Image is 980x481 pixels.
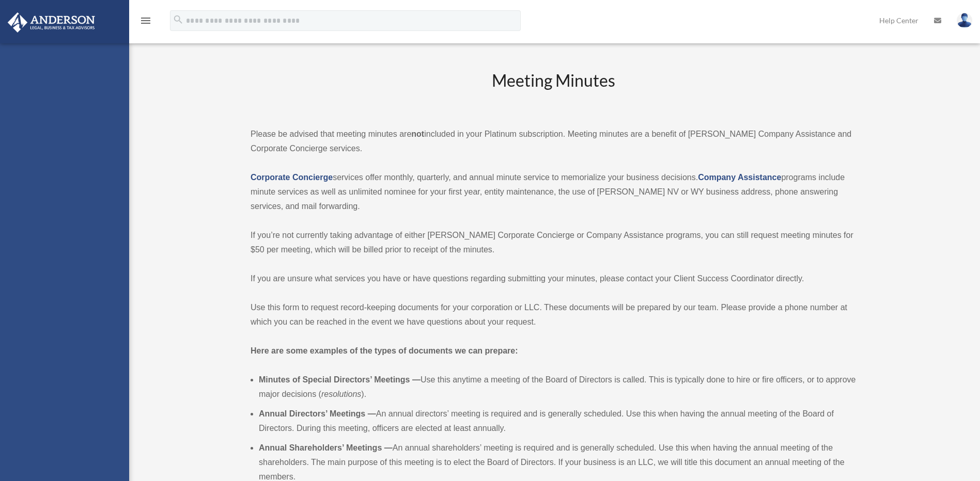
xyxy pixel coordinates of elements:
[259,409,376,418] b: Annual Directors’ Meetings —
[251,346,518,355] strong: Here are some examples of the types of documents we can prepare:
[139,14,152,27] i: menu
[251,170,856,214] p: services offer monthly, quarterly, and annual minute service to memorialize your business decisio...
[251,271,856,286] p: If you are unsure what services you have or have questions regarding submitting your minutes, ple...
[698,173,781,182] a: Company Assistance
[5,12,98,33] img: Anderson Advisors Platinum Portal
[251,300,856,329] p: Use this form to request record-keeping documents for your corporation or LLC. These documents wi...
[259,443,393,452] b: Annual Shareholders’ Meetings —
[411,130,424,138] strong: not
[259,375,421,384] b: Minutes of Special Directors’ Meetings —
[251,69,856,112] h2: Meeting Minutes
[251,173,333,182] a: Corporate Concierge
[251,228,856,257] p: If you’re not currently taking advantage of either [PERSON_NAME] Corporate Concierge or Company A...
[139,18,152,27] a: menu
[259,407,856,436] li: An annual directors’ meeting is required and is generally scheduled. Use this when having the ann...
[173,14,184,25] i: search
[259,373,856,402] li: Use this anytime a meeting of the Board of Directors is called. This is typically done to hire or...
[321,390,361,398] em: resolutions
[957,13,972,28] img: User Pic
[251,127,856,156] p: Please be advised that meeting minutes are included in your Platinum subscription. Meeting minute...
